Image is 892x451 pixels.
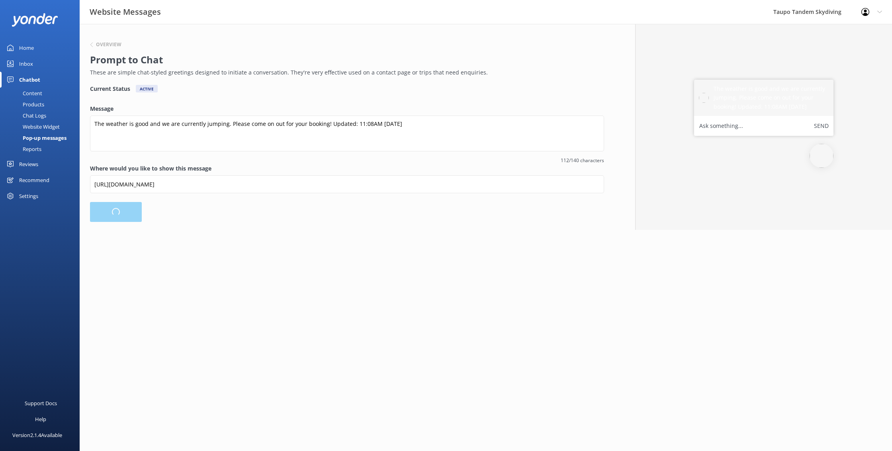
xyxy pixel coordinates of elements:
[814,121,829,131] button: Send
[5,121,60,132] div: Website Widget
[90,164,604,173] label: Where would you like to show this message
[5,110,80,121] a: Chat Logs
[19,40,34,56] div: Home
[35,411,46,427] div: Help
[19,172,49,188] div: Recommend
[90,157,604,164] span: 112/140 characters
[12,427,62,443] div: Version 2.1.4 Available
[5,132,67,143] div: Pop-up messages
[19,56,33,72] div: Inbox
[90,85,130,92] h4: Current Status
[714,84,829,111] h5: The weather is good and we are currently jumping. Please come on out for your booking! Updated: 1...
[90,175,604,193] input: https://www.example.com/page
[5,121,80,132] a: Website Widget
[5,143,41,155] div: Reports
[25,395,57,411] div: Support Docs
[5,99,44,110] div: Products
[5,143,80,155] a: Reports
[5,88,80,99] a: Content
[12,13,58,26] img: yonder-white-logo.png
[90,52,600,67] h2: Prompt to Chat
[90,6,161,18] h3: Website Messages
[699,121,743,131] label: Ask something...
[19,72,40,88] div: Chatbot
[90,68,600,77] p: These are simple chat-styled greetings designed to initiate a conversation. They're very effectiv...
[19,156,38,172] div: Reviews
[90,42,121,47] button: Overview
[19,188,38,204] div: Settings
[90,116,604,151] textarea: The weather is good and we are currently jumping. Please come on out for your booking! Updated: 1...
[136,85,158,92] div: Active
[5,99,80,110] a: Products
[5,88,42,99] div: Content
[96,42,121,47] h6: Overview
[5,132,80,143] a: Pop-up messages
[5,110,46,121] div: Chat Logs
[90,104,604,113] label: Message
